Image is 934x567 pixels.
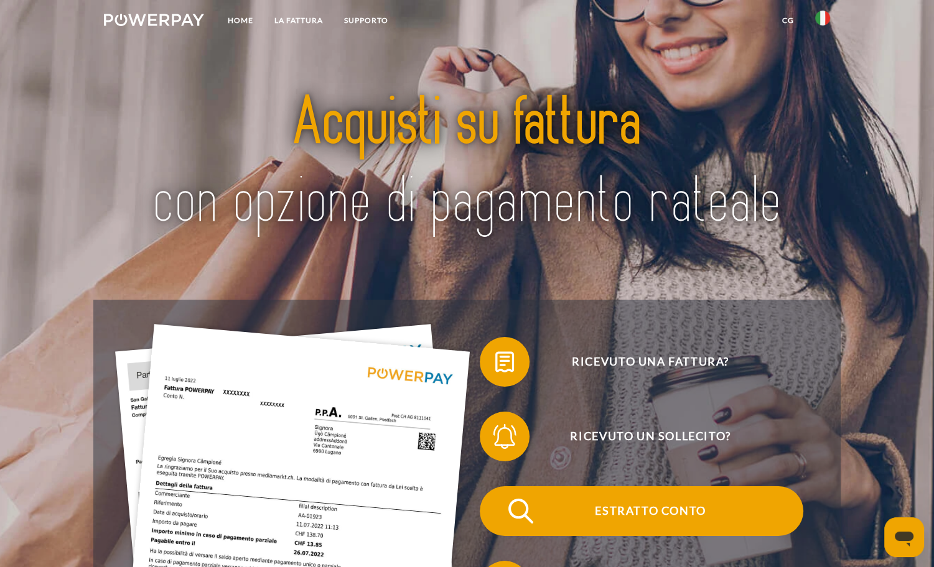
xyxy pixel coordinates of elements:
img: title-powerpay_it.svg [140,57,795,270]
img: logo-powerpay-white.svg [104,14,204,26]
a: CG [772,9,805,32]
img: qb_bill.svg [489,346,520,377]
iframe: Pulsante per aprire la finestra di messaggistica [884,517,924,557]
a: LA FATTURA [264,9,334,32]
a: Home [217,9,264,32]
span: Estratto conto [498,486,803,536]
span: Ricevuto una fattura? [498,337,803,387]
span: Ricevuto un sollecito? [498,412,803,461]
button: Estratto conto [480,486,803,536]
img: qb_search.svg [505,496,536,527]
img: qb_bell.svg [489,421,520,452]
a: Supporto [334,9,399,32]
button: Ricevuto un sollecito? [480,412,803,461]
img: it [815,11,830,25]
button: Ricevuto una fattura? [480,337,803,387]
